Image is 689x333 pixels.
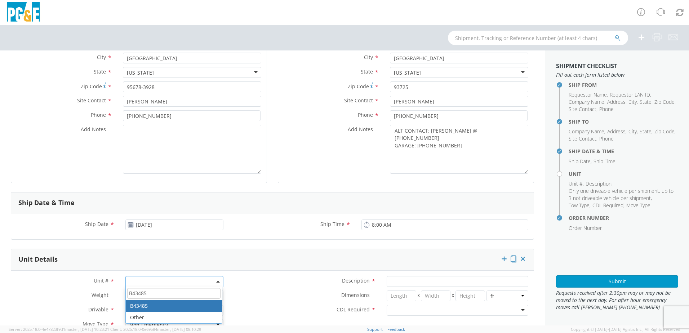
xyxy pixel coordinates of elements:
[569,215,678,221] h4: Order Number
[654,128,676,135] li: ,
[569,158,592,165] li: ,
[569,171,678,177] h4: Unit
[91,111,106,118] span: Phone
[610,91,651,98] li: ,
[88,306,108,313] span: Drivable
[569,148,678,154] h4: Ship Date & Time
[126,300,222,312] li: B43485
[18,199,75,207] h3: Ship Date & Time
[9,327,109,332] span: Server: 2025.18.0-4e47823f9d1
[569,135,596,142] span: Site Contact
[640,128,652,135] span: State
[127,69,154,76] div: [US_STATE]
[628,128,637,135] span: City
[586,180,613,187] li: ,
[569,128,605,135] li: ,
[320,221,344,227] span: Ship Time
[569,180,584,187] li: ,
[586,180,612,187] span: Description
[594,158,615,165] span: Ship Time
[569,82,678,88] h4: Ship From
[83,320,108,327] span: Move Type
[569,180,583,187] span: Unit #
[654,98,676,106] li: ,
[571,327,680,332] span: Copyright © [DATE]-[DATE] Agistix Inc., All Rights Reserved
[387,290,416,301] input: Length
[450,290,455,301] span: X
[569,202,590,209] span: Tow Type
[110,327,201,332] span: Client: 2025.18.0-0e69584
[361,68,373,75] span: State
[387,327,405,332] a: Feedback
[348,83,369,90] span: Zip Code
[556,71,678,79] span: Fill out each form listed below
[81,83,102,90] span: Zip Code
[628,98,637,105] span: City
[364,54,373,61] span: City
[592,202,624,209] li: ,
[569,202,591,209] li: ,
[556,275,678,288] button: Submit
[569,106,597,113] li: ,
[607,128,627,135] li: ,
[569,225,602,231] span: Order Number
[94,277,108,284] span: Unit #
[640,98,653,106] li: ,
[569,98,604,105] span: Company Name
[394,69,421,76] div: [US_STATE]
[569,91,607,98] span: Requestor Name
[654,98,675,105] span: Zip Code
[421,290,450,301] input: Width
[129,321,168,329] div: Non-Emergency
[607,98,626,105] span: Address
[569,158,591,165] span: Ship Date
[569,128,604,135] span: Company Name
[569,98,605,106] li: ,
[628,128,638,135] li: ,
[599,135,614,142] span: Phone
[448,31,628,45] input: Shipment, Tracking or Reference Number (at least 4 chars)
[77,97,106,104] span: Site Contact
[592,202,623,209] span: CDL Required
[344,97,373,104] span: Site Contact
[65,327,109,332] span: master, [DATE] 10:23:21
[348,126,373,133] span: Add Notes
[569,91,608,98] li: ,
[626,202,650,209] span: Move Type
[85,221,108,227] span: Ship Date
[416,290,421,301] span: X
[607,128,626,135] span: Address
[628,98,638,106] li: ,
[5,2,41,23] img: pge-logo-06675f144f4cfa6a6814.png
[97,54,106,61] span: City
[367,327,383,332] a: Support
[599,106,614,112] span: Phone
[455,290,485,301] input: Height
[92,292,108,298] span: Weight
[607,98,627,106] li: ,
[94,68,106,75] span: State
[358,111,373,118] span: Phone
[569,135,597,142] li: ,
[569,187,674,201] span: Only one driveable vehicle per shipment, up to 3 not driveable vehicle per shipment
[81,126,106,133] span: Add Notes
[610,91,650,98] span: Requestor LAN ID
[337,306,370,313] span: CDL Required
[556,289,678,311] span: Requests received after 2:30pm may or may not be moved to the next day. For after hour emergency ...
[569,106,596,112] span: Site Contact
[654,128,675,135] span: Zip Code
[18,256,58,263] h3: Unit Details
[640,128,653,135] li: ,
[569,187,676,202] li: ,
[157,327,201,332] span: master, [DATE] 08:10:29
[640,98,652,105] span: State
[569,119,678,124] h4: Ship To
[342,277,370,284] span: Description
[126,312,222,323] li: Other
[341,292,370,298] span: Dimensions
[556,62,617,70] strong: Shipment Checklist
